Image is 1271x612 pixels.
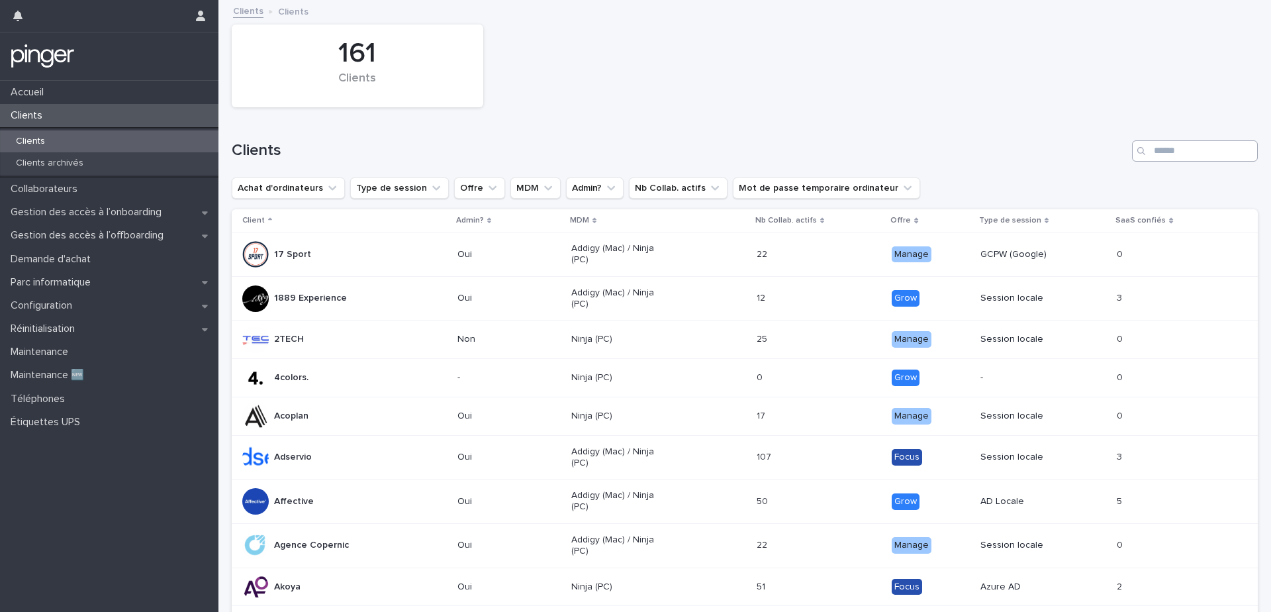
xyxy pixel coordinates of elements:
p: Oui [457,452,552,463]
p: Ninja (PC) [571,334,666,345]
button: Mot de passe temporaire ordinateur [733,178,920,199]
p: Accueil [5,86,54,99]
div: Grow [892,493,919,510]
img: mTgBEunGTSyRkCgitkcU [11,43,75,70]
p: Étiquettes UPS [5,416,91,429]
button: MDM [510,178,561,199]
p: Oui [457,582,552,593]
p: Parc informatique [5,276,101,289]
p: 2 [1117,579,1125,593]
button: Type de session [350,178,449,199]
p: 17 Sport [274,249,311,260]
p: 5 [1117,493,1125,507]
p: 17 [757,408,768,422]
p: Oui [457,411,552,422]
tr: Agence CopernicOuiAddigy (Mac) / Ninja (PC)2222 ManageSession locale00 [232,523,1258,568]
p: Configuration [5,299,83,312]
p: 0 [1117,246,1125,260]
p: Type de session [979,213,1041,228]
p: 25 [757,331,770,345]
p: 12 [757,290,768,304]
p: SaaS confiés [1115,213,1166,228]
div: Focus [892,579,922,595]
p: Collaborateurs [5,183,88,195]
p: Oui [457,293,552,304]
p: Session locale [980,334,1075,345]
p: 1889 Experience [274,293,347,304]
p: 22 [757,246,770,260]
p: Clients [5,136,56,147]
p: 51 [757,579,768,593]
p: Session locale [980,293,1075,304]
p: Oui [457,496,552,507]
p: Gestion des accès à l’offboarding [5,229,174,242]
p: Ninja (PC) [571,411,666,422]
p: 107 [757,449,774,463]
p: GCPW (Google) [980,249,1075,260]
p: Acoplan [274,411,308,422]
button: Offre [454,178,505,199]
p: Client [242,213,265,228]
div: Manage [892,331,931,348]
h1: Clients [232,141,1127,160]
p: 2TECH [274,334,304,345]
p: 0 [1117,537,1125,551]
p: Non [457,334,552,345]
p: Maintenance [5,346,79,358]
p: Demande d'achat [5,253,101,266]
p: Addigy (Mac) / Ninja (PC) [571,287,666,310]
tr: 2TECHNonNinja (PC)2525 ManageSession locale00 [232,321,1258,359]
p: 3 [1117,449,1125,463]
p: Akoya [274,582,301,593]
p: Nb Collab. actifs [755,213,817,228]
tr: 17 SportOuiAddigy (Mac) / Ninja (PC)2222 ManageGCPW (Google)00 [232,232,1258,277]
p: Offre [890,213,911,228]
p: Ninja (PC) [571,372,666,383]
p: 4colors. [274,372,308,383]
p: Addigy (Mac) / Ninja (PC) [571,535,666,557]
p: Session locale [980,540,1075,551]
p: Adservio [274,452,312,463]
p: 0 [1117,370,1125,383]
p: Clients archivés [5,158,94,169]
p: - [980,372,1075,383]
p: Addigy (Mac) / Ninja (PC) [571,243,666,266]
p: Réinitialisation [5,323,85,335]
tr: AcoplanOuiNinja (PC)1717 ManageSession locale00 [232,397,1258,435]
p: Addigy (Mac) / Ninja (PC) [571,490,666,513]
tr: 1889 ExperienceOuiAddigy (Mac) / Ninja (PC)1212 GrowSession locale33 [232,276,1258,321]
div: Manage [892,537,931,554]
p: 22 [757,537,770,551]
tr: AdservioOuiAddigy (Mac) / Ninja (PC)107107 FocusSession locale33 [232,435,1258,480]
p: Session locale [980,411,1075,422]
p: Session locale [980,452,1075,463]
p: MDM [570,213,589,228]
p: Téléphones [5,393,75,405]
a: Clients [233,3,263,18]
p: 0 [1117,408,1125,422]
p: AD Locale [980,496,1075,507]
p: 0 [1117,331,1125,345]
button: Achat d'ordinateurs [232,178,345,199]
tr: 4colors.-Ninja (PC)00 Grow-00 [232,359,1258,397]
div: Focus [892,449,922,466]
p: - [457,372,552,383]
div: Grow [892,370,919,386]
button: Nb Collab. actifs [629,178,728,199]
button: Admin? [566,178,624,199]
p: Agence Copernic [274,540,349,551]
div: Manage [892,408,931,425]
p: 50 [757,493,771,507]
p: 3 [1117,290,1125,304]
div: 161 [254,37,461,70]
div: Grow [892,290,919,307]
input: Search [1132,140,1258,162]
p: Maintenance 🆕 [5,369,95,382]
div: Manage [892,246,931,263]
p: Clients [5,109,53,122]
p: Ninja (PC) [571,582,666,593]
p: Oui [457,249,552,260]
p: Oui [457,540,552,551]
p: Addigy (Mac) / Ninja (PC) [571,446,666,469]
